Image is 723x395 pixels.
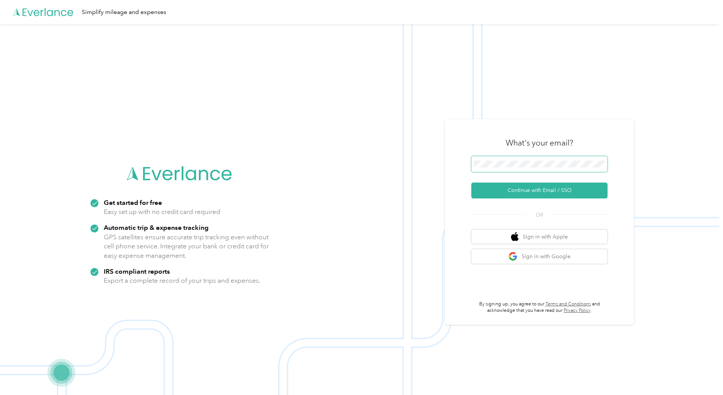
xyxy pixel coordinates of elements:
[508,252,518,261] img: google logo
[104,207,220,217] p: Easy set up with no credit card required
[471,183,608,198] button: Continue with Email / SSO
[545,301,591,307] a: Terms and Conditions
[471,229,608,244] button: apple logoSign in with Apple
[471,301,608,314] p: By signing up, you agree to our and acknowledge that you have read our .
[471,249,608,264] button: google logoSign in with Google
[526,211,553,219] span: OR
[82,8,166,17] div: Simplify mileage and expenses
[511,232,519,242] img: apple logo
[104,267,170,275] strong: IRS compliant reports
[104,223,209,231] strong: Automatic trip & expense tracking
[104,232,269,260] p: GPS satellites ensure accurate trip tracking even without cell phone service. Integrate your bank...
[564,308,591,313] a: Privacy Policy
[104,198,162,206] strong: Get started for free
[506,138,573,148] h3: What's your email?
[104,276,260,285] p: Export a complete record of your trips and expenses.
